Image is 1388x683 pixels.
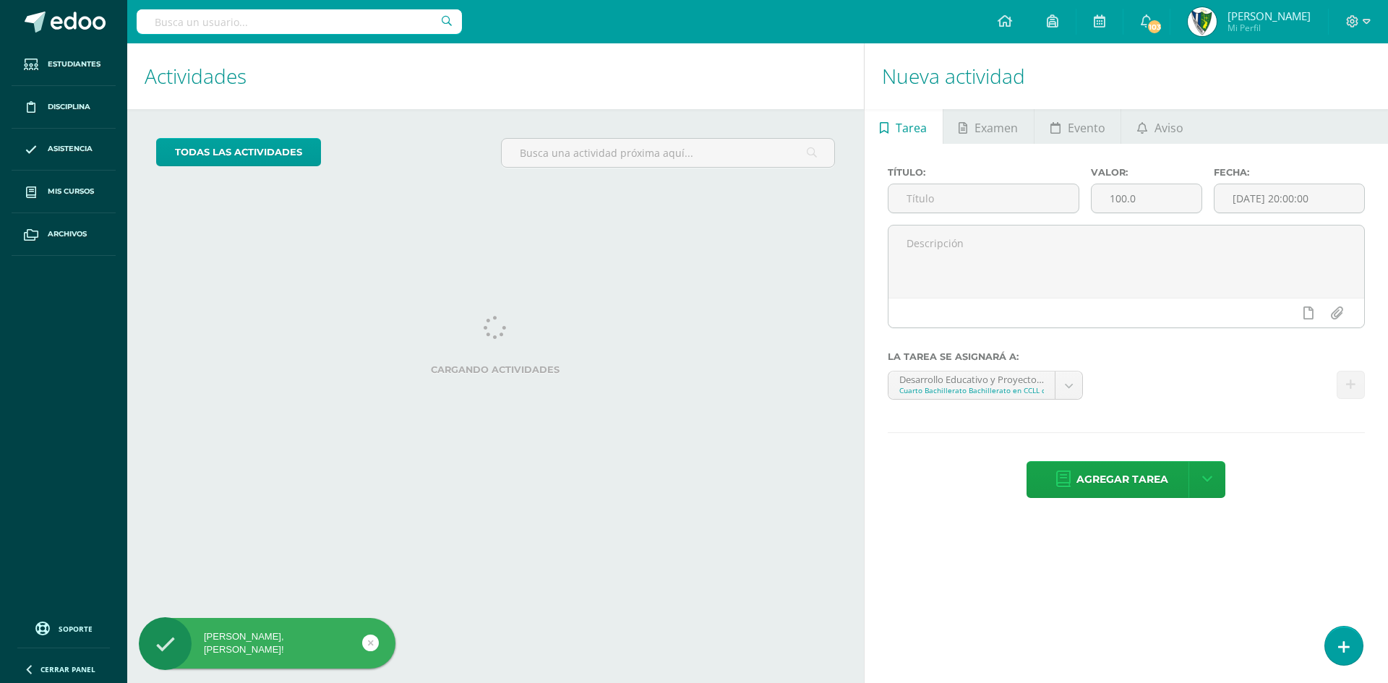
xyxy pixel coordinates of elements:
[1214,167,1365,178] label: Fecha:
[899,371,1044,385] div: Desarrollo Educativo y Proyecto de Vida 'A'
[888,351,1365,362] label: La tarea se asignará a:
[12,43,116,86] a: Estudiantes
[48,186,94,197] span: Mis cursos
[59,624,93,634] span: Soporte
[12,171,116,213] a: Mis cursos
[139,630,395,656] div: [PERSON_NAME], [PERSON_NAME]!
[888,167,1080,178] label: Título:
[137,9,462,34] input: Busca un usuario...
[48,101,90,113] span: Disciplina
[899,385,1044,395] div: Cuarto Bachillerato Bachillerato en CCLL con Orientación en Diseño Gráfico
[156,138,321,166] a: todas las Actividades
[943,109,1034,144] a: Examen
[865,109,943,144] a: Tarea
[1121,109,1199,144] a: Aviso
[48,59,100,70] span: Estudiantes
[1228,22,1311,34] span: Mi Perfil
[1147,19,1162,35] span: 103
[1092,184,1201,212] input: Puntos máximos
[40,664,95,674] span: Cerrar panel
[1076,462,1168,497] span: Agregar tarea
[48,143,93,155] span: Asistencia
[1091,167,1201,178] label: Valor:
[12,213,116,256] a: Archivos
[888,184,1079,212] input: Título
[48,228,87,240] span: Archivos
[145,43,847,109] h1: Actividades
[1034,109,1121,144] a: Evento
[1154,111,1183,145] span: Aviso
[156,364,835,375] label: Cargando actividades
[896,111,927,145] span: Tarea
[12,86,116,129] a: Disciplina
[974,111,1018,145] span: Examen
[882,43,1371,109] h1: Nueva actividad
[1214,184,1364,212] input: Fecha de entrega
[12,129,116,171] a: Asistencia
[888,371,1082,399] a: Desarrollo Educativo y Proyecto de Vida 'A'Cuarto Bachillerato Bachillerato en CCLL con Orientaci...
[502,139,834,167] input: Busca una actividad próxima aquí...
[1188,7,1217,36] img: 262c3287f9041c35719d0d22cbdd3da2.png
[1228,9,1311,23] span: [PERSON_NAME]
[1068,111,1105,145] span: Evento
[17,618,110,637] a: Soporte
